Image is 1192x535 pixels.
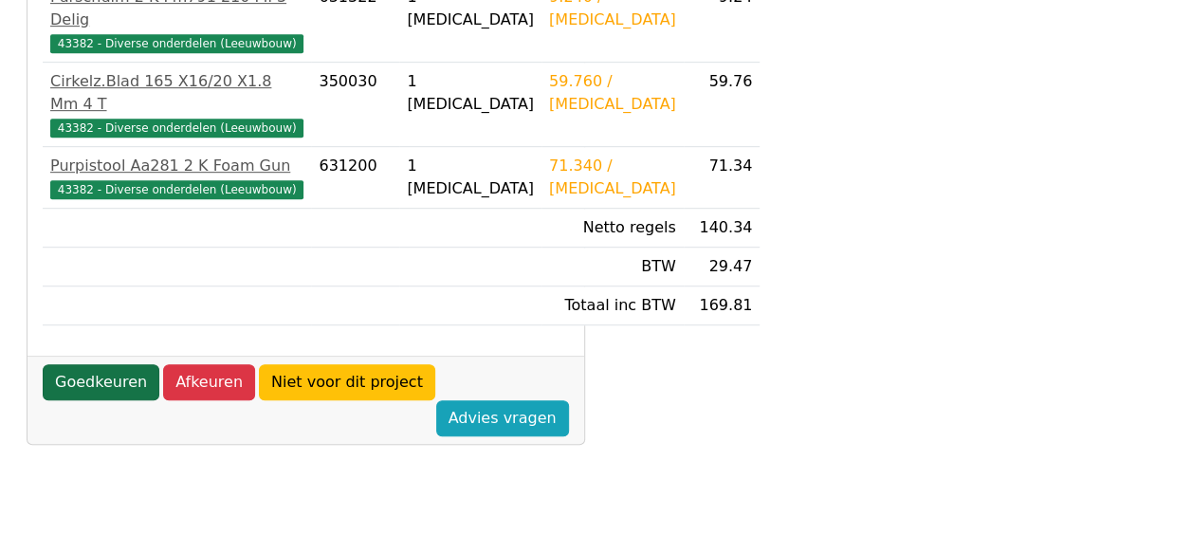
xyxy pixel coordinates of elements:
a: Advies vragen [436,400,569,436]
div: 1 [MEDICAL_DATA] [407,155,534,200]
a: Niet voor dit project [259,364,435,400]
div: 1 [MEDICAL_DATA] [407,70,534,116]
div: 59.760 / [MEDICAL_DATA] [549,70,676,116]
td: 350030 [311,63,399,147]
div: 71.340 / [MEDICAL_DATA] [549,155,676,200]
td: 29.47 [684,248,761,286]
a: Purpistool Aa281 2 K Foam Gun43382 - Diverse onderdelen (Leeuwbouw) [50,155,303,200]
td: BTW [541,248,684,286]
td: Totaal inc BTW [541,286,684,325]
span: 43382 - Diverse onderdelen (Leeuwbouw) [50,119,303,138]
a: Cirkelz.Blad 165 X16/20 X1.8 Mm 4 T43382 - Diverse onderdelen (Leeuwbouw) [50,70,303,138]
td: 169.81 [684,286,761,325]
span: 43382 - Diverse onderdelen (Leeuwbouw) [50,34,303,53]
div: Purpistool Aa281 2 K Foam Gun [50,155,303,177]
div: Cirkelz.Blad 165 X16/20 X1.8 Mm 4 T [50,70,303,116]
td: 140.34 [684,209,761,248]
a: Afkeuren [163,364,255,400]
span: 43382 - Diverse onderdelen (Leeuwbouw) [50,180,303,199]
td: 631200 [311,147,399,209]
td: Netto regels [541,209,684,248]
td: 71.34 [684,147,761,209]
td: 59.76 [684,63,761,147]
a: Goedkeuren [43,364,159,400]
